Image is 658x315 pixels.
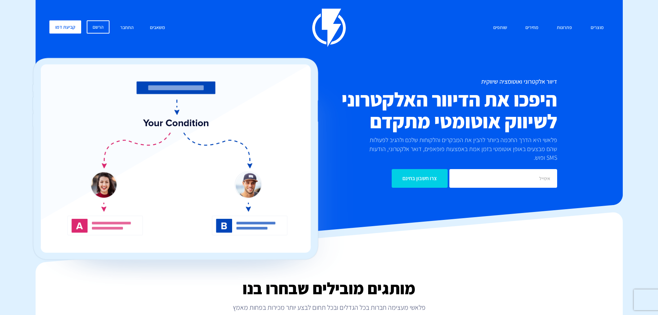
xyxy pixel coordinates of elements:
p: פלאשי היא הדרך החכמה ביותר להבין את המבקרים והלקוחות שלכם ולהגיב לפעולות שהם מבצעים באופן אוטומטי... [357,136,557,162]
a: שותפים [488,20,512,35]
input: אימייל [449,169,557,188]
h1: דיוור אלקטרוני ואוטומציה שיווקית [288,78,557,85]
a: פתרונות [552,20,577,35]
a: התחבר [115,20,139,35]
a: משאבים [145,20,170,35]
a: הרשם [87,20,109,34]
a: קביעת דמו [49,20,81,34]
h2: מותגים מובילים שבחרו בנו [36,279,623,297]
input: צרו חשבון בחינם [392,169,448,188]
a: מוצרים [585,20,609,35]
a: מחירים [520,20,544,35]
h2: היפכו את הדיוור האלקטרוני לשיווק אוטומטי מתקדם [288,89,557,132]
p: פלאשי מעצימה חברות בכל הגדלים ובכל תחום לבצע יותר מכירות בפחות מאמץ [36,303,623,312]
